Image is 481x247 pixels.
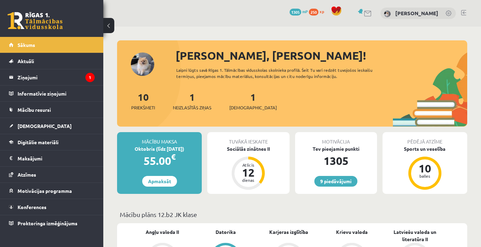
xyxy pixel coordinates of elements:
a: Konferences [9,199,95,215]
a: Mācību resursi [9,102,95,118]
div: [PERSON_NAME], [PERSON_NAME]! [176,47,467,64]
i: 1 [85,73,95,82]
span: 1305 [290,9,301,16]
div: balles [415,174,435,178]
a: Apmaksāt [142,176,177,187]
a: Krievu valoda [336,228,368,236]
div: Mācību maksa [117,132,202,145]
a: Latviešu valoda un literatūra II [384,228,447,243]
span: Sākums [18,42,35,48]
a: Sākums [9,37,95,53]
a: Karjeras izglītība [269,228,308,236]
span: Konferences [18,204,46,210]
a: Sociālās zinātnes II Atlicis 12 dienas [207,145,289,191]
div: 12 [238,167,259,178]
a: Atzīmes [9,167,95,182]
legend: Maksājumi [18,150,95,166]
span: [DEMOGRAPHIC_DATA] [18,123,72,129]
div: Laipni lūgts savā Rīgas 1. Tālmācības vidusskolas skolnieka profilā. Šeit Tu vari redzēt tuvojošo... [176,67,386,79]
img: Emīlija Kajaka [384,10,391,17]
p: Mācību plāns 12.b2 JK klase [120,210,464,219]
div: Atlicis [238,163,259,167]
div: 55.00 [117,152,202,169]
a: [DEMOGRAPHIC_DATA] [9,118,95,134]
span: xp [320,9,324,14]
span: Atzīmes [18,171,36,178]
div: Tuvākā ieskaite [207,132,289,145]
span: Neizlasītās ziņas [173,104,211,111]
div: Motivācija [295,132,377,145]
a: Ziņojumi1 [9,69,95,85]
span: [DEMOGRAPHIC_DATA] [229,104,277,111]
span: 250 [309,9,318,16]
div: Pēdējā atzīme [383,132,467,145]
a: Informatīvie ziņojumi [9,86,95,101]
span: Digitālie materiāli [18,139,59,145]
div: Sociālās zinātnes II [207,145,289,152]
div: Sports un veselība [383,145,467,152]
legend: Ziņojumi [18,69,95,85]
div: Oktobris (līdz [DATE]) [117,145,202,152]
a: Aktuāli [9,53,95,69]
a: Motivācijas programma [9,183,95,199]
a: 10Priekšmeti [131,91,155,111]
a: Rīgas 1. Tālmācības vidusskola [8,12,63,29]
div: Tev pieejamie punkti [295,145,377,152]
a: [PERSON_NAME] [395,10,438,17]
a: Sports un veselība 10 balles [383,145,467,191]
span: Motivācijas programma [18,188,72,194]
legend: Informatīvie ziņojumi [18,86,95,101]
a: Angļu valoda II [146,228,179,236]
span: Aktuāli [18,58,34,64]
div: 1305 [295,152,377,169]
a: Proktoringa izmēģinājums [9,215,95,231]
a: Maksājumi [9,150,95,166]
span: Proktoringa izmēģinājums [18,220,77,226]
div: dienas [238,178,259,182]
a: Digitālie materiāli [9,134,95,150]
div: 10 [415,163,435,174]
a: 250 xp [309,9,327,14]
a: 1[DEMOGRAPHIC_DATA] [229,91,277,111]
a: Datorika [216,228,236,236]
span: € [171,152,176,162]
a: 1Neizlasītās ziņas [173,91,211,111]
a: 1305 mP [290,9,308,14]
span: Priekšmeti [131,104,155,111]
span: Mācību resursi [18,107,51,113]
span: mP [302,9,308,14]
a: 9 piedāvājumi [314,176,357,187]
